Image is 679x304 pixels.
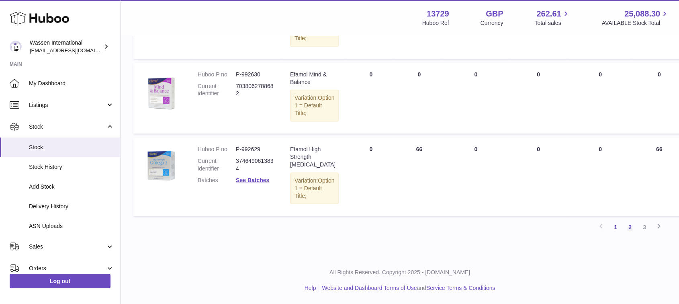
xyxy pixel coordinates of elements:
span: Sales [29,243,106,251]
span: Total sales [534,19,570,27]
td: 0 [347,63,395,134]
td: 0 [508,138,569,216]
div: Efamol High Strength [MEDICAL_DATA] [290,146,339,168]
span: 0 [599,146,602,152]
span: Stock [29,123,106,131]
a: Log out [10,274,110,288]
span: Option 1 = Default Title; [295,177,334,199]
li: and [319,284,495,292]
dt: Batches [198,177,236,184]
div: Currency [481,19,503,27]
a: 3 [637,220,652,234]
span: AVAILABLE Stock Total [601,19,669,27]
td: 66 [395,138,443,216]
p: All Rights Reserved. Copyright 2025 - [DOMAIN_NAME] [127,269,673,276]
dd: 7038062788682 [236,82,274,98]
a: 262.61 Total sales [534,8,570,27]
div: Variation: [290,173,339,204]
dd: P-992629 [236,146,274,153]
span: Option 1 = Default Title; [295,94,334,116]
td: 0 [443,138,508,216]
span: Stock [29,144,114,151]
div: Variation: [290,90,339,121]
td: 0 [347,138,395,216]
a: 2 [623,220,637,234]
span: ASN Uploads [29,222,114,230]
img: product image [141,146,182,186]
span: 262.61 [536,8,561,19]
span: Listings [29,101,106,109]
td: 0 [395,63,443,134]
a: See Batches [236,177,269,183]
span: Stock History [29,163,114,171]
span: Add Stock [29,183,114,191]
div: Huboo Ref [422,19,449,27]
strong: 13729 [427,8,449,19]
div: Efamol Mind & Balance [290,71,339,86]
td: 0 [443,63,508,134]
span: 25,088.30 [624,8,660,19]
a: Service Terms & Conditions [426,285,495,291]
span: My Dashboard [29,80,114,87]
div: Wassen International [30,39,102,54]
dt: Current identifier [198,82,236,98]
span: Orders [29,265,106,272]
dd: P-992630 [236,71,274,78]
td: 0 [508,63,569,134]
dt: Huboo P no [198,71,236,78]
dt: Huboo P no [198,146,236,153]
img: product image [141,71,182,111]
strong: GBP [486,8,503,19]
dd: 3746490613834 [236,157,274,173]
span: Option 1 = Default Title; [295,20,334,41]
dt: Current identifier [198,157,236,173]
a: 1 [608,220,623,234]
span: 0 [599,71,602,78]
span: [EMAIL_ADDRESS][DOMAIN_NAME] [30,47,118,53]
span: Delivery History [29,203,114,210]
a: Help [305,285,316,291]
a: 25,088.30 AVAILABLE Stock Total [601,8,669,27]
a: Website and Dashboard Terms of Use [322,285,417,291]
img: gemma.moses@wassen.com [10,41,22,53]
